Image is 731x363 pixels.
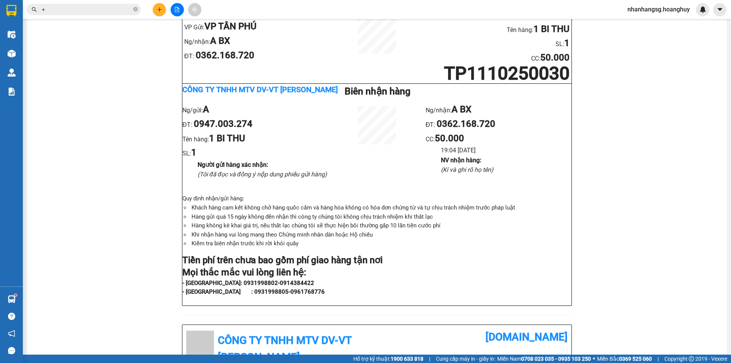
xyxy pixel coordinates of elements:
span: Hỗ trợ kỹ thuật: [353,355,423,363]
li: 19:04 [DATE] [441,146,571,155]
b: A BX [452,104,471,115]
img: warehouse-icon [8,69,16,77]
li: Tên hàng: [182,131,328,146]
span: message [8,347,15,354]
b: A [203,104,209,115]
i: (Tôi đã đọc và đồng ý nộp dung phiếu gửi hàng) [198,171,327,178]
b: 0362.168.720 [437,118,495,129]
b: Công ty TNHH MTV DV-VT [PERSON_NAME] [182,85,338,94]
b: NV nhận hàng : [441,157,481,164]
strong: - [GEOGRAPHIC_DATA]: 0931998802-0914384422 [182,280,314,286]
li: Tên hàng: [409,22,570,37]
span: close-circle [133,6,138,13]
img: warehouse-icon [8,50,16,58]
b: [DOMAIN_NAME] [485,331,568,343]
li: VP Gửi: [2,50,55,65]
span: ⚪️ [593,357,595,360]
li: Khách hàng cam kết không chở hàng quốc cấm và hàng hóa không có hóa đơn chứng từ và tự chịu trách... [190,203,571,213]
strong: 1900 633 818 [391,356,423,362]
li: Tên hàng: [76,17,128,31]
span: question-circle [8,313,15,320]
b: 1 [191,147,196,158]
li: SL: [182,146,328,160]
input: Tìm tên, số ĐT hoặc mã đơn [42,5,132,14]
b: VP BXQ.NGÃI [101,4,157,14]
div: Quy định nhận/gửi hàng : [182,194,571,305]
span: : [97,50,128,57]
li: VP Gửi: [184,19,345,34]
button: caret-down [713,3,726,16]
span: search [32,7,37,12]
button: file-add [171,3,184,16]
span: notification [8,330,15,337]
span: : [433,136,464,143]
span: copyright [689,356,694,361]
li: Khi nhận hàng vui lòng mang theo Chứng minh nhân dân hoặc Hộ chiếu [190,230,571,240]
img: logo-vxr [6,5,16,16]
span: | [658,355,659,363]
span: caret-down [717,6,723,13]
li: CC [409,51,570,65]
li: SL: [76,31,128,45]
span: Cung cấp máy in - giấy in: [436,355,495,363]
li: Ng/gửi: [182,102,328,117]
li: SL: [409,36,570,51]
span: | [429,355,430,363]
b: VP TÂN PHÚ [204,21,257,32]
li: ĐT: [426,117,571,131]
b: 0947.003.274 [194,118,252,129]
li: Ng/nhận: [426,102,571,117]
b: Người gửi hàng xác nhận : [198,161,268,168]
i: (Kí và ghi rõ họ tên) [441,166,493,173]
b: 1 BI THU [209,133,245,144]
b: 1 BI THU [102,18,139,29]
h1: TP1110250030 [409,65,570,82]
strong: 0708 023 035 - 0935 103 250 [521,356,591,362]
b: 50.000 [435,133,464,144]
b: Biên nhận hàng [345,86,410,97]
span: Miền Bắc [597,355,652,363]
strong: 0369 525 060 [619,356,652,362]
b: 1 BI THU [533,24,570,34]
span: file-add [174,7,180,12]
li: VP Nhận: [76,2,128,17]
b: VP TÂN PHÚ [22,52,75,62]
img: warehouse-icon [8,30,16,38]
span: Miền Nam [497,355,591,363]
b: 50.000 [540,52,570,63]
ul: CC [426,102,571,174]
b: 1 [564,38,570,48]
img: warehouse-icon [8,295,16,303]
img: solution-icon [8,88,16,96]
span: : [539,55,570,62]
li: Ng/nhận: [184,34,345,48]
li: ĐT: [182,117,328,131]
li: ĐT: [184,48,345,63]
strong: Mọi thắc mắc vui lòng liên hệ: [182,267,306,278]
b: Công ty TNHH MTV DV-VT [PERSON_NAME] [2,3,60,48]
strong: Tiền phí trên chưa bao gồm phí giao hàng tận nơi [182,255,383,265]
span: aim [192,7,197,12]
b: A BX [210,35,230,46]
button: aim [188,3,201,16]
sup: 1 [14,294,17,296]
b: 50.000 [99,47,128,58]
b: 0362.168.720 [196,50,254,61]
li: Kiểm tra biên nhận trước khi rời khỏi quầy [190,239,571,248]
li: Hàng không kê khai giá trị, nếu thất lạc chúng tôi sẽ thực hiện bồi thường gấp 10 lần tiền cước phí [190,221,571,230]
img: icon-new-feature [699,6,706,13]
strong: - [GEOGRAPHIC_DATA] : 0931998805-0961768776 [182,288,325,295]
span: nhanhangsg.hoanghuy [621,5,696,14]
button: plus [153,3,166,16]
span: close-circle [133,7,138,11]
li: CC [76,45,128,60]
li: Hàng gửi quá 15 ngày không đến nhận thì công ty chúng tôi không chịu trách nhiệm khi thất lạc [190,213,571,222]
span: plus [157,7,162,12]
